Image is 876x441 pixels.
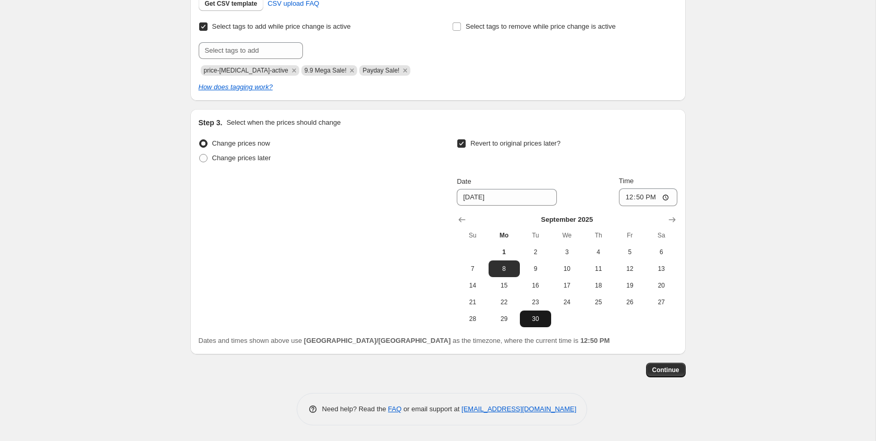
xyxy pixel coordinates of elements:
a: FAQ [388,405,401,413]
span: 11 [587,265,610,273]
button: Thursday September 18 2025 [582,277,614,294]
p: Select when the prices should change [226,117,340,128]
button: Show next month, October 2025 [665,212,679,227]
span: 12 [618,265,641,273]
span: Select tags to remove while price change is active [466,22,616,30]
input: 9/1/2025 [457,189,557,206]
span: 14 [461,281,484,290]
button: Thursday September 25 2025 [582,294,614,311]
button: Wednesday September 10 2025 [551,260,582,277]
span: We [555,231,578,240]
span: price-change-job-active [204,67,288,74]
span: 21 [461,298,484,306]
button: Monday September 29 2025 [489,311,520,327]
span: 8 [493,265,516,273]
button: Monday September 15 2025 [489,277,520,294]
span: Su [461,231,484,240]
span: 26 [618,298,641,306]
span: 6 [650,248,673,256]
button: Monday September 22 2025 [489,294,520,311]
th: Tuesday [520,227,551,244]
button: Tuesday September 30 2025 [520,311,551,327]
span: 24 [555,298,578,306]
button: Wednesday September 17 2025 [551,277,582,294]
span: 4 [587,248,610,256]
button: Remove price-change-job-active [289,66,299,75]
span: 2 [524,248,547,256]
span: 18 [587,281,610,290]
span: 27 [650,298,673,306]
span: Time [619,177,634,185]
button: Tuesday September 2 2025 [520,244,551,260]
span: Change prices later [212,154,271,162]
span: 29 [493,315,516,323]
span: Select tags to add while price change is active [212,22,351,30]
span: Change prices now [212,139,270,147]
span: 13 [650,265,673,273]
button: Wednesday September 24 2025 [551,294,582,311]
span: 5 [618,248,641,256]
button: Saturday September 6 2025 [646,244,677,260]
button: Today Monday September 1 2025 [489,244,520,260]
a: How does tagging work? [199,83,273,91]
th: Monday [489,227,520,244]
th: Friday [614,227,646,244]
button: Friday September 19 2025 [614,277,646,294]
th: Saturday [646,227,677,244]
span: 15 [493,281,516,290]
b: [GEOGRAPHIC_DATA]/[GEOGRAPHIC_DATA] [304,337,451,344]
span: Need help? Read the [322,405,388,413]
button: Sunday September 21 2025 [457,294,488,311]
span: Tu [524,231,547,240]
span: Fr [618,231,641,240]
span: 3 [555,248,578,256]
button: Remove Payday Sale! [400,66,410,75]
span: 10 [555,265,578,273]
input: Select tags to add [199,42,303,59]
button: Friday September 12 2025 [614,260,646,277]
button: Remove 9.9 Mega Sale! [347,66,357,75]
span: Payday Sale! [362,67,399,74]
button: Sunday September 7 2025 [457,260,488,277]
span: Th [587,231,610,240]
button: Tuesday September 9 2025 [520,260,551,277]
a: [EMAIL_ADDRESS][DOMAIN_NAME] [461,405,576,413]
span: Continue [652,366,679,374]
button: Continue [646,363,686,377]
button: Thursday September 11 2025 [582,260,614,277]
span: 25 [587,298,610,306]
button: Saturday September 13 2025 [646,260,677,277]
button: Show previous month, August 2025 [455,212,469,227]
span: 22 [493,298,516,306]
span: 30 [524,315,547,323]
span: 1 [493,248,516,256]
button: Friday September 5 2025 [614,244,646,260]
button: Sunday September 28 2025 [457,311,488,327]
button: Tuesday September 23 2025 [520,294,551,311]
span: Mo [493,231,516,240]
button: Friday September 26 2025 [614,294,646,311]
b: 12:50 PM [580,337,610,344]
span: 28 [461,315,484,323]
button: Saturday September 20 2025 [646,277,677,294]
th: Thursday [582,227,614,244]
span: Sa [650,231,673,240]
button: Tuesday September 16 2025 [520,277,551,294]
span: 23 [524,298,547,306]
button: Thursday September 4 2025 [582,244,614,260]
th: Wednesday [551,227,582,244]
span: 20 [650,281,673,290]
span: 17 [555,281,578,290]
span: or email support at [401,405,461,413]
button: Sunday September 14 2025 [457,277,488,294]
span: 19 [618,281,641,290]
input: 12:00 [619,188,677,206]
button: Wednesday September 3 2025 [551,244,582,260]
span: Dates and times shown above use as the timezone, where the current time is [199,337,610,344]
th: Sunday [457,227,488,244]
button: Monday September 8 2025 [489,260,520,277]
span: Date [457,177,471,185]
span: Revert to original prices later? [470,139,561,147]
span: 16 [524,281,547,290]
